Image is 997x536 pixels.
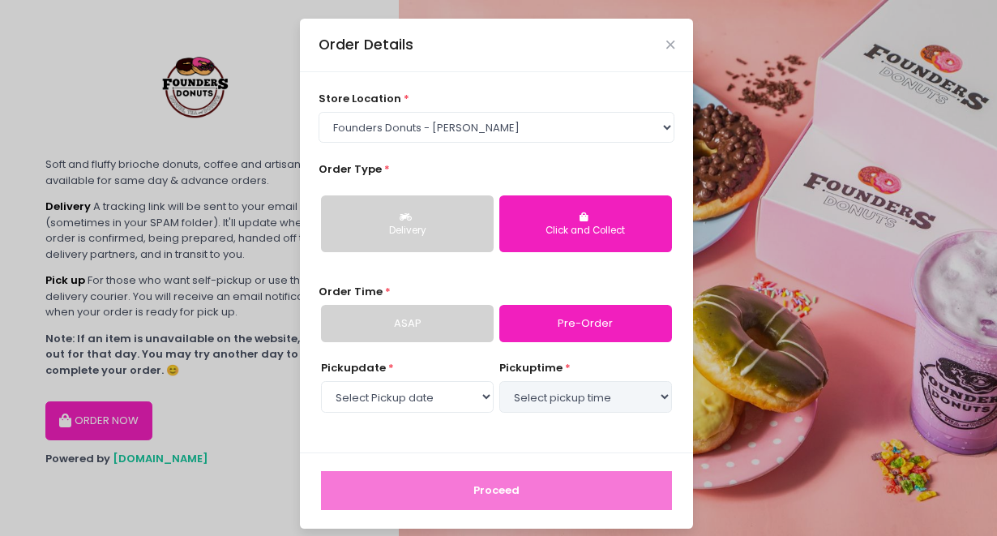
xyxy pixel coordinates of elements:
button: Click and Collect [499,195,672,252]
button: Close [666,41,674,49]
a: Pre-Order [499,305,672,342]
div: Delivery [332,224,482,238]
span: Order Time [319,284,383,299]
a: ASAP [321,305,494,342]
div: Order Details [319,34,413,55]
span: Pickup date [321,360,386,375]
span: pickup time [499,360,563,375]
button: Proceed [321,471,672,510]
div: Click and Collect [511,224,661,238]
span: store location [319,91,401,106]
button: Delivery [321,195,494,252]
span: Order Type [319,161,382,177]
